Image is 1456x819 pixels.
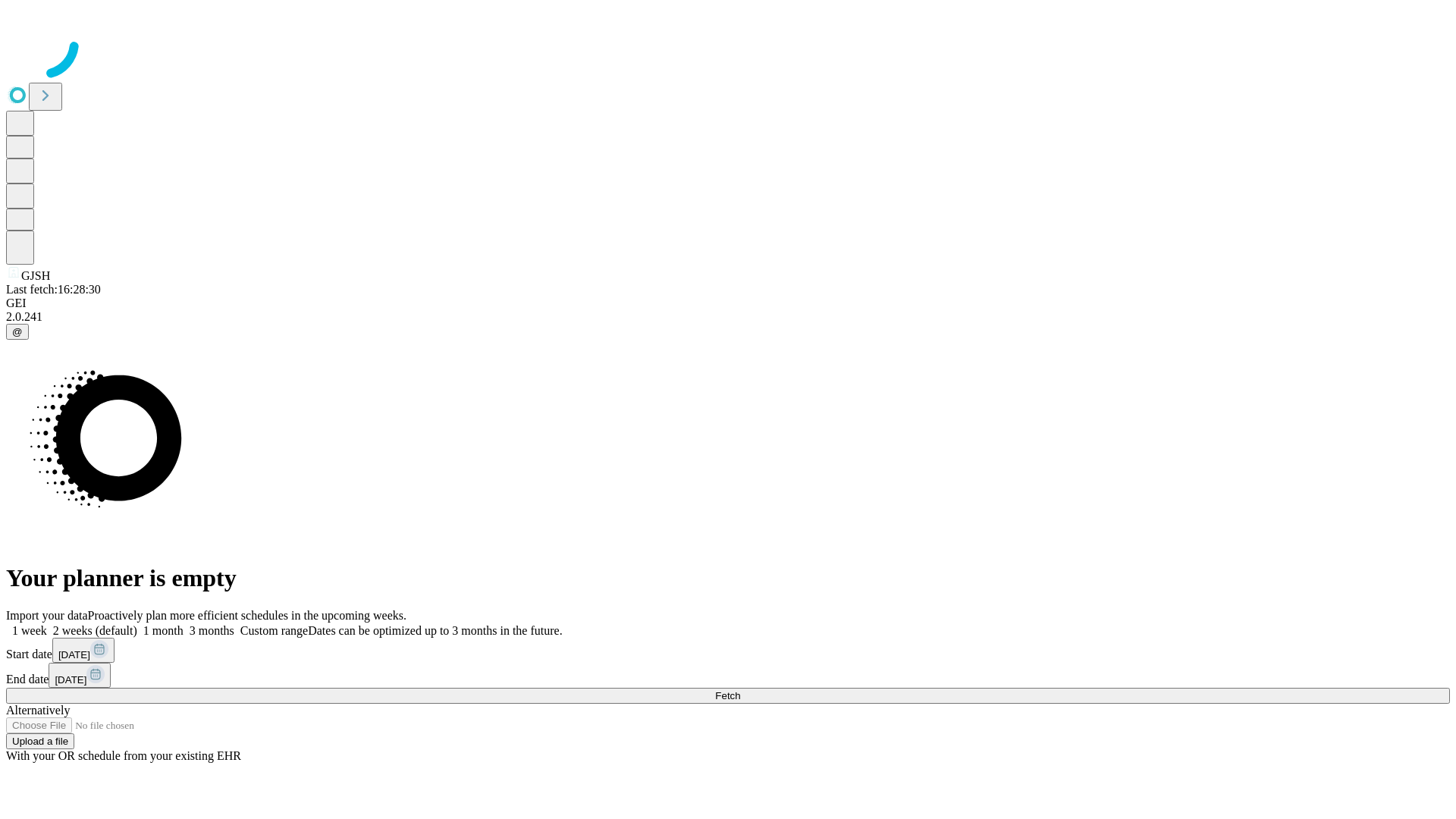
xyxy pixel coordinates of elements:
[6,688,1450,704] button: Fetch
[6,704,70,717] span: Alternatively
[143,624,184,637] span: 1 month
[6,297,1450,310] div: GEI
[6,733,74,749] button: Upload a file
[190,624,234,637] span: 3 months
[308,624,562,637] span: Dates can be optimized up to 3 months in the future.
[6,663,1450,688] div: End date
[6,324,29,340] button: @
[52,638,115,663] button: [DATE]
[240,624,308,637] span: Custom range
[12,326,23,337] span: @
[6,283,101,296] span: Last fetch: 16:28:30
[6,638,1450,663] div: Start date
[55,674,86,686] span: [DATE]
[6,310,1450,324] div: 2.0.241
[6,609,88,622] span: Import your data
[6,749,241,762] span: With your OR schedule from your existing EHR
[88,609,406,622] span: Proactively plan more efficient schedules in the upcoming weeks.
[6,564,1450,592] h1: Your planner is empty
[49,663,111,688] button: [DATE]
[715,690,740,701] span: Fetch
[58,649,90,661] span: [DATE]
[53,624,137,637] span: 2 weeks (default)
[12,624,47,637] span: 1 week
[21,269,50,282] span: GJSH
